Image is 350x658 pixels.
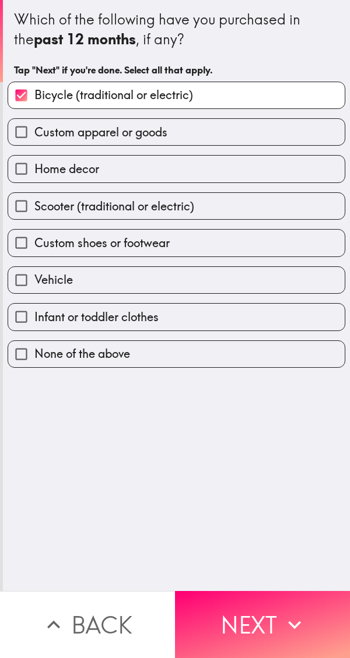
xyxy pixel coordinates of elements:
[34,124,167,140] span: Custom apparel or goods
[34,161,99,177] span: Home decor
[8,341,345,367] button: None of the above
[34,198,194,214] span: Scooter (traditional or electric)
[8,82,345,108] button: Bicycle (traditional or electric)
[8,304,345,330] button: Infant or toddler clothes
[34,309,159,325] span: Infant or toddler clothes
[8,193,345,219] button: Scooter (traditional or electric)
[34,30,136,48] b: past 12 months
[34,346,130,362] span: None of the above
[8,119,345,145] button: Custom apparel or goods
[8,230,345,256] button: Custom shoes or footwear
[8,156,345,182] button: Home decor
[14,10,339,49] div: Which of the following have you purchased in the , if any?
[34,87,193,103] span: Bicycle (traditional or electric)
[175,591,350,658] button: Next
[34,235,170,251] span: Custom shoes or footwear
[14,64,339,76] h6: Tap "Next" if you're done. Select all that apply.
[34,272,73,288] span: Vehicle
[8,267,345,293] button: Vehicle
